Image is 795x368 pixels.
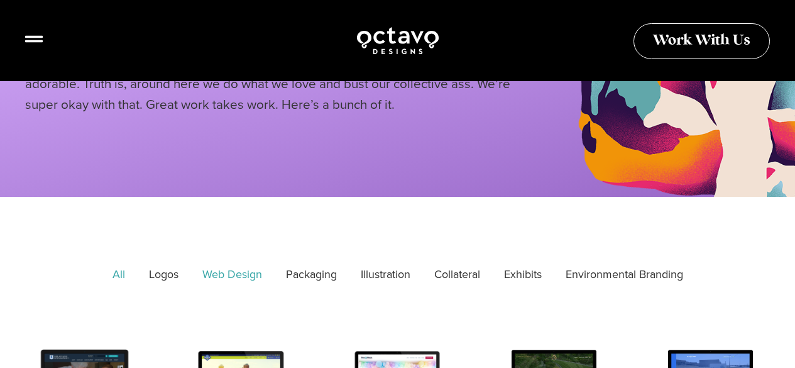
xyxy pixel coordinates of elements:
p: Someone once said, “Do what you love and you’ll never work a day in your life.” That’s adorable. ... [25,52,515,115]
img: Octavo Designs Logo in White [356,25,440,56]
span: Work With Us [653,34,750,48]
a: Illustration [352,260,419,289]
a: Packaging [277,260,346,289]
a: Web Design [194,260,271,289]
a: Environmental Branding [557,260,692,289]
div: Gallery filter [25,260,770,289]
a: Exhibits [495,260,551,289]
a: All [104,260,134,289]
a: Logos [140,260,187,289]
a: Work With Us [633,23,770,59]
a: Collateral [425,260,489,289]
